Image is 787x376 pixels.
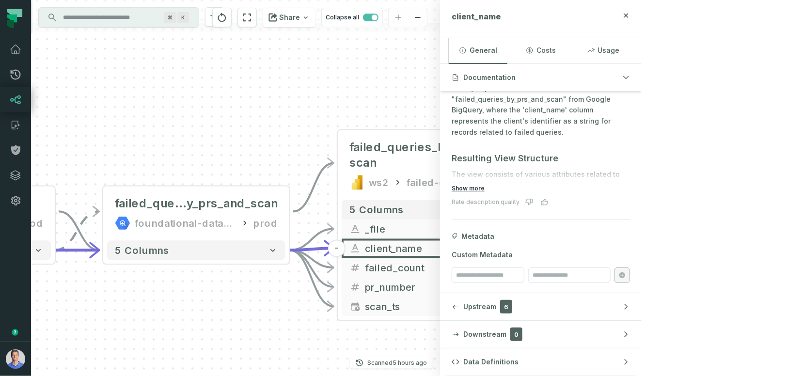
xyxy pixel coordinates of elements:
span: client_name [452,12,501,21]
span: Custom Metadata [452,250,630,260]
span: _file [365,222,512,236]
button: Costs [511,37,570,63]
span: integer [349,282,361,293]
p: Scanned [367,358,427,368]
p: This query retrieves the view "failed_queries_by_prs_and_scan" from Google BigQuery, where the 'c... [452,83,630,138]
span: 6 [500,300,512,313]
button: Data Definitions [440,348,642,376]
button: failed_count [342,258,520,278]
span: timestamp [349,301,361,313]
span: scan_ts [365,299,512,314]
button: zoom out [408,8,427,27]
relative-time: Sep 17, 2025, 8:10 AM GMT+3 [393,359,427,366]
button: Share [263,8,315,27]
div: prod [19,216,43,231]
div: ws2 [369,175,389,190]
span: 0 [510,328,522,341]
div: Tooltip anchor [11,328,19,337]
img: avatar of Barak Forgoun [6,349,25,369]
button: Collapse all [321,8,383,27]
span: Upstream [463,302,496,312]
button: pr_number [342,278,520,297]
button: Upstream6 [440,293,642,320]
g: Edge from bdba82723c42e692db8f9ade3935bd3f to 0305476cb434cd7ad91d89967bae13fc [59,211,99,250]
div: failed-queries-by-client [407,175,513,190]
span: Press ⌘ + K to focus the search bar [177,12,189,23]
div: Rate description quality [452,198,519,206]
h3: Resulting View Structure [452,152,630,165]
button: Show more [452,185,485,192]
span: Press ⌘ + K to focus the search bar [164,12,176,23]
span: failed_queries_by_prs_and_scan [349,140,512,171]
span: client_name [365,241,512,256]
div: prod [253,216,278,231]
span: 5 columns [349,204,404,216]
g: Edge from 0305476cb434cd7ad91d89967bae13fc to 2def306c2a75e045062aaf5445d8f352 [289,248,334,250]
button: Documentation [440,64,642,91]
button: client_name [342,239,520,258]
span: Metadata [461,232,494,241]
span: Downstream [463,329,506,339]
span: failed_count [365,261,512,275]
g: Edge from bdba82723c42e692db8f9ade3935bd3f to 0305476cb434cd7ad91d89967bae13fc [55,211,99,250]
button: Scanned[DATE] 8:10:59 AM [350,357,433,369]
span: integer [349,262,361,274]
button: scan_ts [342,297,520,316]
button: _file [342,219,520,239]
g: Edge from 0305476cb434cd7ad91d89967bae13fc to 2def306c2a75e045062aaf5445d8f352 [289,250,334,306]
span: y_prs_and_scan [187,196,278,212]
span: pr_number [365,280,512,295]
button: Usage [574,37,633,63]
button: General [449,37,507,63]
g: Edge from 0305476cb434cd7ad91d89967bae13fc to 2def306c2a75e045062aaf5445d8f352 [293,163,334,211]
span: string [349,223,361,235]
g: Edge from 0305476cb434cd7ad91d89967bae13fc to 2def306c2a75e045062aaf5445d8f352 [289,250,334,287]
span: 5 columns [115,245,169,256]
span: failed_queries_b [115,196,187,212]
g: Edge from 0305476cb434cd7ad91d89967bae13fc to 2def306c2a75e045062aaf5445d8f352 [289,250,334,267]
div: foundational-data-stack [134,216,236,231]
button: Downstream0 [440,321,642,348]
span: Data Definitions [463,357,519,367]
g: Edge from 0305476cb434cd7ad91d89967bae13fc to 2def306c2a75e045062aaf5445d8f352 [289,229,334,250]
button: - [328,240,346,257]
div: failed_queries_by_prs_and_scan [115,196,278,212]
span: Documentation [463,73,516,82]
span: string [349,243,361,254]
